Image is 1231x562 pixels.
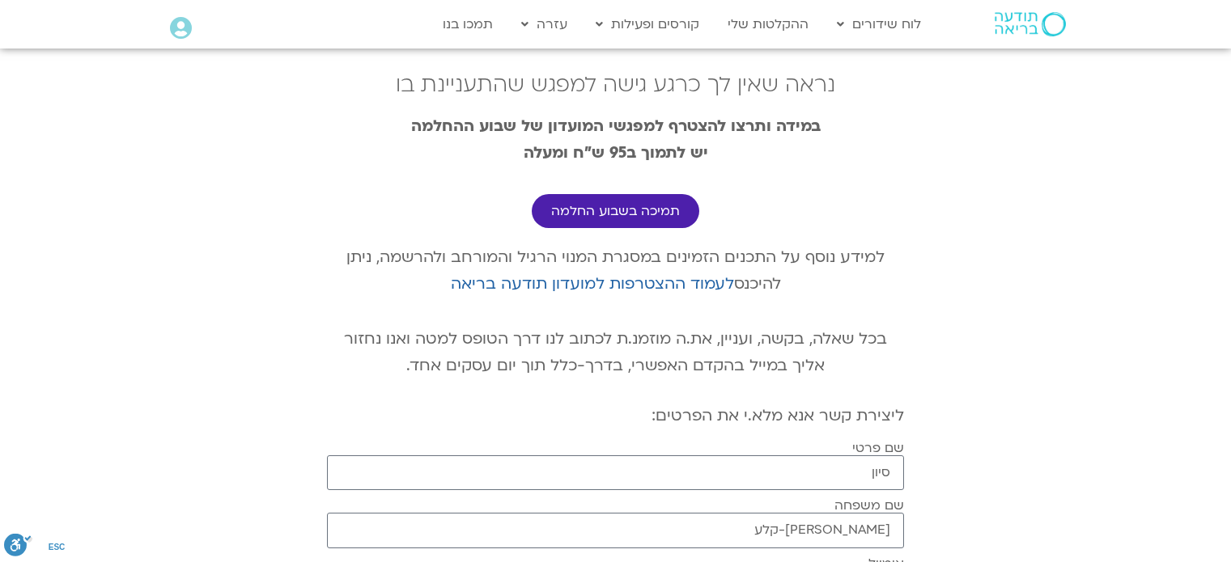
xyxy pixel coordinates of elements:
h2: ליצירת קשר אנא מלא.י את הפרטים: [327,407,904,425]
input: שם משפחה [327,513,904,547]
a: תמיכה בשבוע החלמה [532,194,699,228]
label: שם פרטי [852,441,904,455]
p: למידע נוסף על התכנים הזמינים במסגרת המנוי הרגיל והמורחב ולהרשמה, ניתן להיכנס [327,244,904,298]
a: ההקלטות שלי [719,9,817,40]
a: תמכו בנו [435,9,501,40]
span: תמיכה בשבוע החלמה [551,204,680,218]
p: בכל שאלה, בקשה, ועניין, את.ה מוזמנ.ת לכתוב לנו דרך הטופס למטה ואנו נחזור אליך במייל בהקדם האפשרי,... [327,326,904,379]
a: לוח שידורים [829,9,929,40]
a: לעמוד ההצטרפות למועדון תודעה בריאה [451,273,734,294]
h2: נראה שאין לך כרגע גישה למפגש שהתעניינת בו [327,73,904,97]
img: תודעה בריאה [995,12,1066,36]
a: עזרה [513,9,575,40]
a: קורסים ופעילות [588,9,707,40]
input: שם פרטי [327,455,904,490]
strong: במידה ותרצו להצטרף למפגשי המועדון של שבוע ההחלמה יש לתמוך ב95 ש״ח ומעלה [411,116,821,163]
label: שם משפחה [834,498,904,513]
